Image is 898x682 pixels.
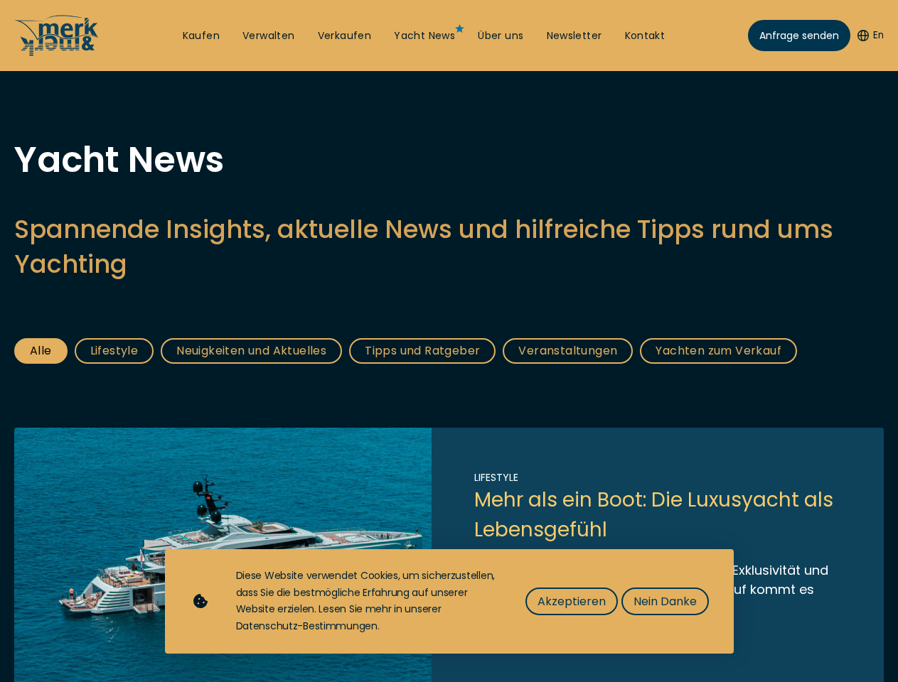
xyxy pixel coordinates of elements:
[14,338,68,364] a: Alle
[75,338,154,364] a: Lifestyle
[242,29,295,43] a: Verwalten
[538,592,606,610] span: Akzeptieren
[748,20,850,51] a: Anfrage senden
[236,568,497,635] div: Diese Website verwendet Cookies, um sicherzustellen, dass Sie die bestmögliche Erfahrung auf unse...
[394,29,455,43] a: Yacht News
[318,29,372,43] a: Verkaufen
[478,29,523,43] a: Über uns
[349,338,496,364] a: Tipps und Ratgeber
[525,588,618,615] button: Akzeptieren
[236,619,378,633] a: Datenschutz-Bestimmungen
[14,212,884,281] h2: Spannende Insights, aktuelle News und hilfreiche Tipps rund ums Yachting
[759,28,839,43] span: Anfrage senden
[621,588,709,615] button: Nein Danke
[857,28,884,43] button: En
[183,29,220,43] a: Kaufen
[14,142,884,178] h1: Yacht News
[634,592,697,610] span: Nein Danke
[625,29,666,43] a: Kontakt
[547,29,602,43] a: Newsletter
[640,338,797,364] a: Yachten zum Verkauf
[503,338,633,364] a: Veranstaltungen
[161,338,342,364] a: Neuigkeiten und Aktuelles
